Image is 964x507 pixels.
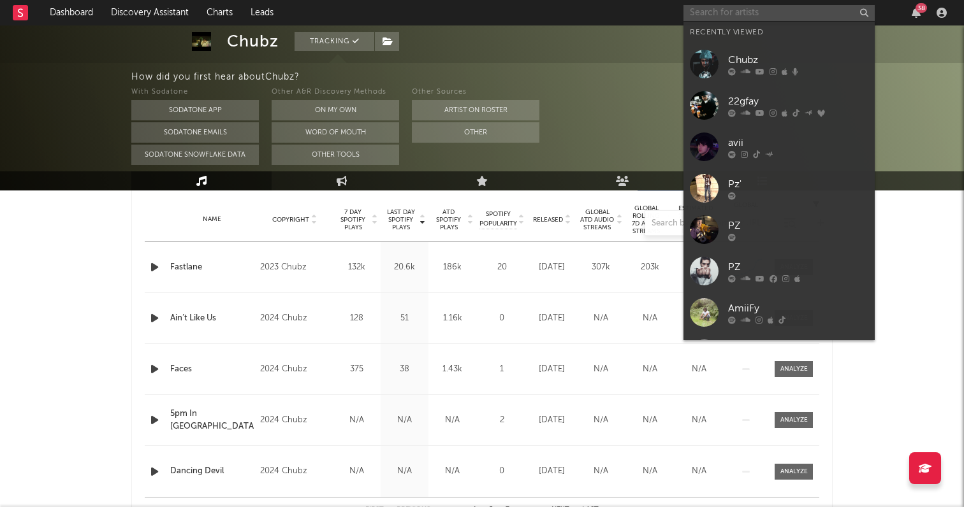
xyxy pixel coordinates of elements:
button: On My Own [272,100,399,120]
div: Pz' [728,176,868,192]
div: N/A [580,414,622,427]
div: [DATE] [530,312,573,325]
div: N/A [580,312,622,325]
div: 375 [336,363,377,376]
div: 38 [384,363,425,376]
div: 51 [384,312,425,325]
div: 2023 Chubz [260,260,330,275]
div: PZ [728,259,868,275]
div: 20 [479,261,524,274]
div: [DATE] [530,261,573,274]
a: Fastlane [170,261,254,274]
div: 2024 Chubz [260,311,330,326]
div: N/A [432,465,473,478]
div: Recently Viewed [690,25,868,40]
div: N/A [336,465,377,478]
div: N/A [384,414,425,427]
div: N/A [384,465,425,478]
div: N/A [678,363,720,376]
div: Other Sources [412,85,539,100]
span: Global Rolling 7D Audio Streams [629,204,664,235]
div: 203k [629,261,671,274]
span: Global ATD Audio Streams [580,208,615,231]
div: 132k [336,261,377,274]
div: N/A [580,465,622,478]
span: Last Day Spotify Plays [384,208,418,231]
div: N/A [432,414,473,427]
a: Faces [170,363,254,376]
div: 186k [432,261,473,274]
a: PZ [683,250,875,292]
button: Tracking [295,32,374,51]
a: 1oneam [683,333,875,375]
button: Sodatone App [131,100,259,120]
div: N/A [678,312,720,325]
div: Chubz [728,52,868,68]
div: N/A [629,312,671,325]
div: 1 [479,363,524,376]
div: N/A [336,414,377,427]
div: N/A [678,414,720,427]
div: With Sodatone [131,85,259,100]
a: PZ [683,209,875,250]
span: 7 Day Spotify Plays [336,208,370,231]
a: Pz' [683,168,875,209]
button: Word Of Mouth [272,122,399,143]
div: AmiiFy [728,301,868,316]
button: Other Tools [272,145,399,165]
div: [DATE] [530,363,573,376]
div: PZ [728,218,868,233]
div: [DATE] [530,465,573,478]
div: 2 [479,414,524,427]
div: [DATE] [530,414,573,427]
a: Ain’t Like Us [170,312,254,325]
div: Other A&R Discovery Methods [272,85,399,100]
a: 22gfay [683,85,875,126]
div: N/A [580,363,622,376]
div: N/A [629,414,671,427]
div: 2024 Chubz [260,464,330,479]
a: Dancing Devil [170,465,254,478]
div: 2024 Chubz [260,362,330,377]
div: N/A [629,363,671,376]
a: AmiiFy [683,292,875,333]
button: Sodatone Snowflake Data [131,145,259,165]
div: Chubz [227,32,279,51]
div: 20.6k [384,261,425,274]
div: How did you first hear about Chubz ? [131,69,964,85]
div: avii [728,135,868,150]
input: Search by song name or URL [645,218,780,229]
a: Chubz [683,43,875,85]
div: N/A [678,465,720,478]
a: avii [683,126,875,168]
div: N/A [678,261,720,274]
div: 128 [336,312,377,325]
input: Search for artists [683,5,875,21]
button: Sodatone Emails [131,122,259,143]
div: 1.16k [432,312,473,325]
div: 0 [479,465,524,478]
div: 22gfay [728,94,868,109]
div: N/A [629,465,671,478]
button: 38 [912,8,921,18]
span: Estimated % Playlist Streams Last Day [678,204,713,235]
div: 1.43k [432,363,473,376]
div: 38 [916,3,927,13]
div: 307k [580,261,622,274]
span: Spotify Popularity [479,210,517,229]
span: ATD Spotify Plays [432,208,465,231]
div: 0 [479,312,524,325]
button: Other [412,122,539,143]
a: 5pm In [GEOGRAPHIC_DATA] [170,408,254,432]
button: Artist on Roster [412,100,539,120]
div: 2024 Chubz [260,413,330,428]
